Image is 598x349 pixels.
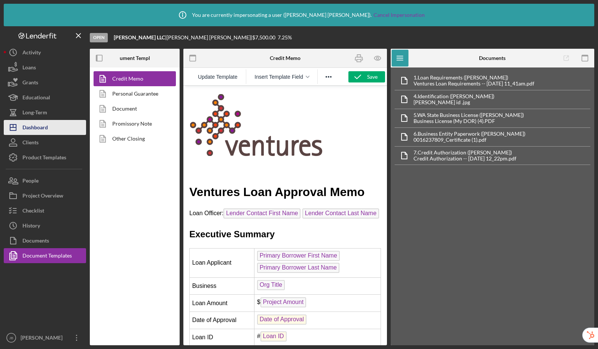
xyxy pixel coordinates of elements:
div: [PERSON_NAME] [PERSON_NAME] | [167,34,252,40]
div: 1. Loan Requirements ([PERSON_NAME]) [414,75,534,81]
b: [PERSON_NAME] LLC [114,34,165,40]
a: Other Closing [94,131,172,146]
button: Project Overview [4,188,86,203]
div: $7,500.00 [252,34,278,40]
div: 7.25 % [278,34,292,40]
button: Documents [4,233,86,248]
div: History [22,218,40,235]
b: Credit Memo [270,55,300,61]
div: Business License (My DOR) (4).PDF [414,118,524,124]
div: Checklist [22,203,44,220]
div: Activity [22,45,41,62]
span: Update Template [198,74,238,80]
button: Clients [4,135,86,150]
div: Save [367,71,378,82]
div: Ventures Loan Requirements -- [DATE] 11_41am.pdf [414,81,534,87]
div: Clients [22,135,39,152]
td: Loan ID [6,243,71,261]
div: Long-Term [22,105,47,122]
div: Open [90,33,108,42]
div: Credit Authorization -- [DATE] 12_22pm.pdf [414,156,516,162]
button: JB[PERSON_NAME] [4,330,86,345]
div: Loans [22,60,36,77]
button: Dashboard [4,120,86,135]
div: Product Templates [22,150,66,167]
div: Documents [22,233,49,250]
button: Long-Term [4,105,86,120]
button: Loans [4,60,86,75]
span: Insert Template Field [254,74,303,80]
div: Grants [22,75,38,92]
iframe: Rich Text Area [183,86,387,345]
td: # [71,243,198,261]
div: Educational [22,90,50,107]
div: | [114,34,167,40]
div: [PERSON_NAME] id .jpg [414,99,494,105]
a: Credit Memo [94,71,172,86]
button: History [4,218,86,233]
text: JB [9,336,13,340]
a: Promissory Note [94,116,172,131]
b: Document Templates [110,55,159,61]
div: Dashboard [22,120,48,137]
div: Document Templates [22,248,72,265]
a: Personal Guarantee [94,86,172,101]
button: Save [348,71,385,82]
button: People [4,173,86,188]
a: Document [94,101,172,116]
div: You are currently impersonating a user ( [PERSON_NAME] [PERSON_NAME] ). [173,6,425,24]
div: [PERSON_NAME] [19,330,67,347]
button: Product Templates [4,150,86,165]
div: 5. WA State Business License ([PERSON_NAME]) [414,112,524,118]
button: Grants [4,75,86,90]
button: Educational [4,90,86,105]
button: Document Templates [4,248,86,263]
button: Insert Template Field [251,72,313,82]
button: Reset the template to the current product template value [194,72,241,82]
div: 0016237809_Certificate (1).pdf [414,137,525,143]
button: Activity [4,45,86,60]
div: People [22,173,39,190]
b: Documents [479,55,506,61]
span: Loan ID [77,246,103,256]
button: Checklist [4,203,86,218]
div: 6. Business Entity Paperwork ([PERSON_NAME]) [414,131,525,137]
button: Reveal or hide additional toolbar items [322,72,335,82]
a: Cancel Impersonation [373,12,425,18]
div: 7. Credit Authorization ([PERSON_NAME]) [414,150,516,156]
div: Project Overview [22,188,63,205]
div: 4. Identification ([PERSON_NAME]) [414,93,494,99]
